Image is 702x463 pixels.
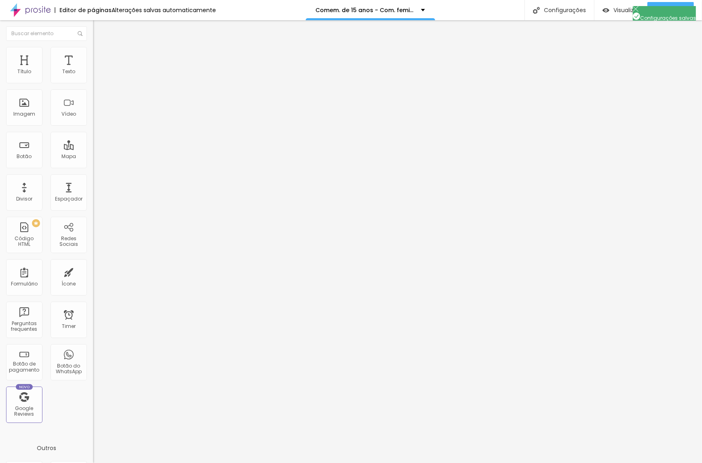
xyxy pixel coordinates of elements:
div: Texto [62,69,75,74]
div: Espaçador [55,196,82,202]
div: Divisor [16,196,32,202]
img: Icone [633,6,639,12]
div: Ícone [62,281,76,287]
div: Mapa [61,154,76,159]
iframe: Editor [93,20,702,463]
div: Código HTML [8,236,40,247]
div: Alterações salvas automaticamente [112,7,216,13]
span: Visualizar [613,7,639,13]
div: Título [17,69,31,74]
p: Comem. de 15 anos - Com. feminino [316,7,415,13]
img: Icone [633,13,640,20]
div: Editor de páginas [55,7,112,13]
div: Formulário [11,281,38,287]
div: Redes Sociais [53,236,85,247]
div: Perguntas frequentes [8,321,40,332]
button: Publicar [647,2,694,18]
div: Timer [62,323,76,329]
div: Novo [16,384,33,390]
div: Botão do WhatsApp [53,363,85,375]
img: Icone [78,31,82,36]
button: Visualizar [594,2,647,18]
div: Imagem [13,111,35,117]
div: Botão de pagamento [8,361,40,373]
img: view-1.svg [603,7,609,14]
input: Buscar elemento [6,26,87,41]
div: Google Reviews [8,406,40,417]
img: Icone [533,7,540,14]
span: Configurações salvas [633,15,696,21]
div: Vídeo [61,111,76,117]
div: Botão [17,154,32,159]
